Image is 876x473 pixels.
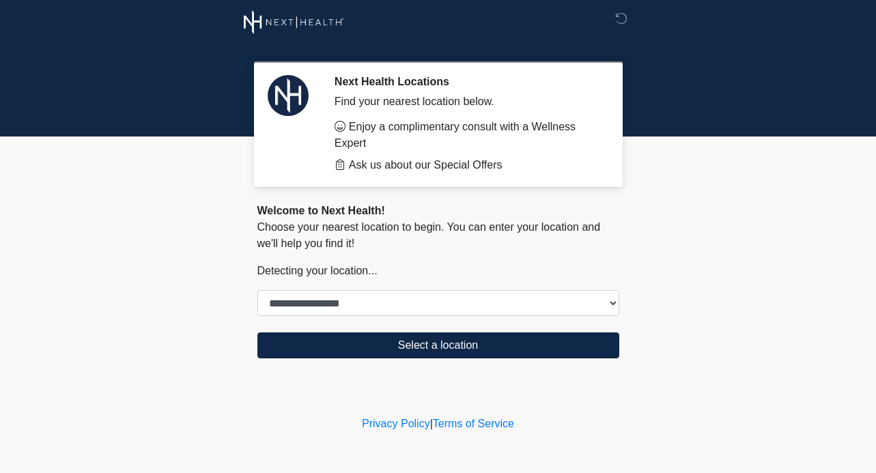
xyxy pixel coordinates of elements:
[362,418,430,429] a: Privacy Policy
[257,203,619,219] div: Welcome to Next Health!
[335,75,599,88] h2: Next Health Locations
[257,332,619,358] button: Select a location
[335,94,599,110] div: Find your nearest location below.
[257,221,601,249] span: Choose your nearest location to begin. You can enter your location and we'll help you find it!
[335,119,599,152] li: Enjoy a complimentary consult with a Wellness Expert
[257,265,378,276] span: Detecting your location...
[268,75,309,116] img: Agent Avatar
[433,418,514,429] a: Terms of Service
[244,10,344,34] img: Next Health Wellness Logo
[335,157,599,173] li: Ask us about our Special Offers
[430,418,433,429] a: |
